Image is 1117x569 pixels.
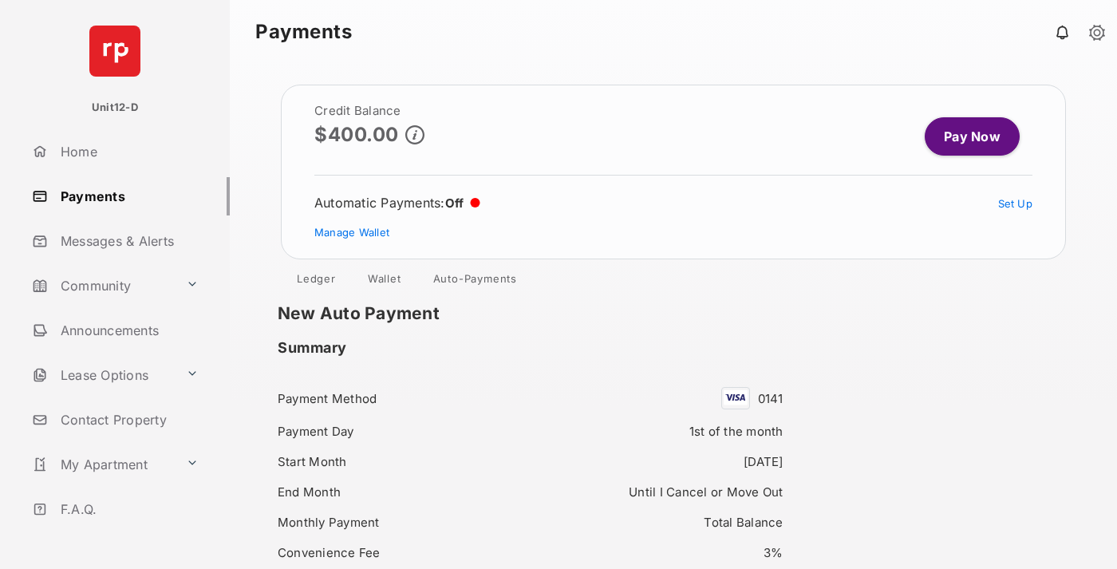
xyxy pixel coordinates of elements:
[314,226,389,239] a: Manage Wallet
[420,272,530,291] a: Auto-Payments
[26,490,230,528] a: F.A.Q.
[26,356,180,394] a: Lease Options
[26,311,230,350] a: Announcements
[629,484,783,500] span: Until I Cancel or Move Out
[26,401,230,439] a: Contact Property
[26,267,180,305] a: Community
[278,512,520,533] div: Monthly Payment
[26,222,230,260] a: Messages & Alerts
[278,339,347,357] h2: Summary
[26,445,180,484] a: My Apartment
[758,391,783,406] span: 0141
[744,454,783,469] span: [DATE]
[89,26,140,77] img: svg+xml;base64,PHN2ZyB4bWxucz0iaHR0cDovL3d3dy53My5vcmcvMjAwMC9zdmciIHdpZHRoPSI2NCIgaGVpZ2h0PSI2NC...
[278,304,807,323] h1: New Auto Payment
[26,177,230,215] a: Payments
[278,542,520,563] div: Convenience Fee
[445,196,464,211] span: Off
[26,132,230,171] a: Home
[278,421,520,442] div: Payment Day
[278,451,520,472] div: Start Month
[704,515,783,530] span: Total Balance
[998,197,1033,210] a: Set Up
[314,124,399,145] p: $400.00
[278,481,520,503] div: End Month
[284,272,349,291] a: Ledger
[355,272,414,291] a: Wallet
[314,105,424,117] h2: Credit Balance
[278,388,520,409] div: Payment Method
[314,195,480,211] div: Automatic Payments :
[689,424,783,439] span: 1st of the month
[540,542,783,563] div: 3%
[92,100,138,116] p: Unit12-D
[255,22,352,41] strong: Payments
